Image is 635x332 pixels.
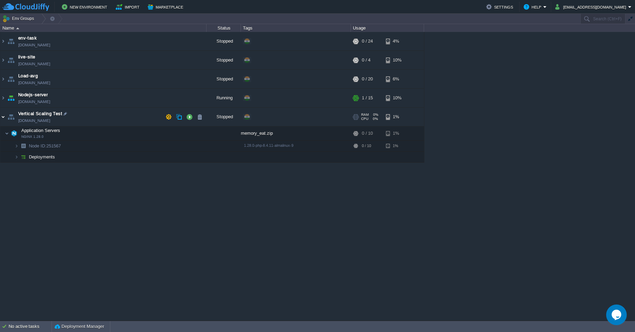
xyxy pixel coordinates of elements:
span: NGINX 1.28.0 [21,135,44,139]
a: Vertical Scaling Test [18,110,62,117]
div: memory_eat.zip [241,126,351,140]
img: AMDAwAAAACH5BAEAAAAALAAAAAABAAEAAAICRAEAOw== [0,70,6,88]
span: 0% [371,113,378,117]
span: 0% [371,117,378,121]
div: 1% [386,126,408,140]
img: AMDAwAAAACH5BAEAAAAALAAAAAABAAEAAAICRAEAOw== [14,141,19,151]
span: RAM [361,113,369,117]
img: AMDAwAAAACH5BAEAAAAALAAAAAABAAEAAAICRAEAOw== [0,108,6,126]
img: AMDAwAAAACH5BAEAAAAALAAAAAABAAEAAAICRAEAOw== [6,108,16,126]
div: Stopped [207,32,241,51]
img: AMDAwAAAACH5BAEAAAAALAAAAAABAAEAAAICRAEAOw== [14,152,19,162]
button: Env Groups [2,14,36,23]
a: [DOMAIN_NAME] [18,60,50,67]
div: 0 / 10 [362,141,371,151]
div: 1 / 15 [362,89,373,107]
img: AMDAwAAAACH5BAEAAAAALAAAAAABAAEAAAICRAEAOw== [0,32,6,51]
a: Application ServersNGINX 1.28.0 [21,128,61,133]
a: env-task [18,35,37,42]
img: AMDAwAAAACH5BAEAAAAALAAAAAABAAEAAAICRAEAOw== [0,89,6,107]
div: 4% [386,32,408,51]
div: Stopped [207,108,241,126]
div: Name [1,24,206,32]
span: [DOMAIN_NAME] [18,79,50,86]
div: Tags [241,24,350,32]
img: AMDAwAAAACH5BAEAAAAALAAAAAABAAEAAAICRAEAOw== [0,51,6,69]
div: Status [207,24,241,32]
span: 1.28.0-php-8.4.11-almalinux-9 [244,143,293,147]
img: AMDAwAAAACH5BAEAAAAALAAAAAABAAEAAAICRAEAOw== [9,126,19,140]
img: AMDAwAAAACH5BAEAAAAALAAAAAABAAEAAAICRAEAOw== [19,152,28,162]
button: New Environment [62,3,109,11]
img: AMDAwAAAACH5BAEAAAAALAAAAAABAAEAAAICRAEAOw== [6,32,16,51]
div: 1% [386,141,408,151]
div: Stopped [207,70,241,88]
button: Deployment Manager [55,323,104,330]
a: [DOMAIN_NAME] [18,117,50,124]
a: Deployments [28,154,56,160]
div: 0 / 20 [362,70,373,88]
img: AMDAwAAAACH5BAEAAAAALAAAAAABAAEAAAICRAEAOw== [19,141,28,151]
img: AMDAwAAAACH5BAEAAAAALAAAAAABAAEAAAICRAEAOw== [16,27,19,29]
button: [EMAIL_ADDRESS][DOMAIN_NAME] [555,3,628,11]
div: 10% [386,51,408,69]
button: Import [116,3,142,11]
div: Usage [351,24,424,32]
button: Marketplace [148,3,185,11]
div: 1% [386,108,408,126]
img: AMDAwAAAACH5BAEAAAAALAAAAAABAAEAAAICRAEAOw== [5,126,9,140]
div: Stopped [207,51,241,69]
img: AMDAwAAAACH5BAEAAAAALAAAAAABAAEAAAICRAEAOw== [6,70,16,88]
div: 0 / 4 [362,51,370,69]
div: 0 / 10 [362,126,373,140]
div: Running [207,89,241,107]
a: Nodejs-server [18,91,48,98]
div: 0 / 24 [362,32,373,51]
img: AMDAwAAAACH5BAEAAAAALAAAAAABAAEAAAICRAEAOw== [6,51,16,69]
iframe: chat widget [606,305,628,325]
a: Node ID:251567 [28,143,62,149]
div: 10% [386,89,408,107]
span: Application Servers [21,128,61,133]
span: [DOMAIN_NAME] [18,42,50,48]
a: live-site [18,54,35,60]
img: CloudJiffy [2,3,49,11]
div: 6% [386,70,408,88]
img: AMDAwAAAACH5BAEAAAAALAAAAAABAAEAAAICRAEAOw== [6,89,16,107]
button: Settings [486,3,515,11]
a: [DOMAIN_NAME] [18,98,50,105]
a: Load-avg [18,73,38,79]
button: Help [524,3,543,11]
span: 251567 [28,143,62,149]
div: No active tasks [9,321,52,332]
span: CPU [361,117,368,121]
span: Node ID: [29,143,46,148]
